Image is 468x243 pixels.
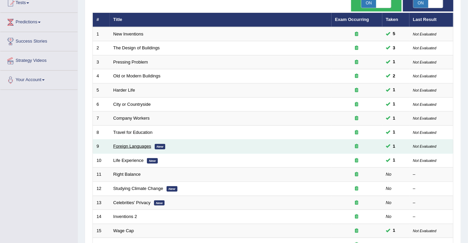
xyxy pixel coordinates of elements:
[413,214,450,220] div: –
[113,144,151,149] a: Foreign Languages
[113,59,148,65] a: Pressing Problem
[386,200,392,205] em: No
[93,55,110,69] td: 3
[113,130,153,135] a: Travel for Education
[413,159,437,163] small: Not Evaluated
[335,157,379,164] div: Exam occurring question
[113,186,163,191] a: Studying Climate Change
[386,214,392,219] em: No
[93,224,110,238] td: 15
[93,13,110,27] th: #
[386,186,392,191] em: No
[93,27,110,41] td: 1
[335,17,369,22] a: Exam Occurring
[382,13,409,27] th: Taken
[113,158,144,163] a: Life Experience
[93,181,110,196] td: 12
[335,143,379,150] div: Exam occurring question
[390,58,398,66] span: You can still take this question
[93,83,110,98] td: 5
[390,157,398,164] span: You can still take this question
[335,59,379,66] div: Exam occurring question
[93,168,110,182] td: 11
[113,102,151,107] a: City or Countryside
[413,171,450,178] div: –
[335,73,379,79] div: Exam occurring question
[413,88,437,92] small: Not Evaluated
[93,196,110,210] td: 13
[390,30,398,38] span: You can still take this question
[93,140,110,154] td: 9
[335,87,379,94] div: Exam occurring question
[413,102,437,106] small: Not Evaluated
[335,115,379,122] div: Exam occurring question
[409,13,453,27] th: Last Result
[0,32,78,49] a: Success Stories
[93,41,110,55] td: 2
[335,171,379,178] div: Exam occurring question
[93,97,110,112] td: 6
[390,45,398,52] span: You can still take this question
[413,32,437,36] small: Not Evaluated
[390,129,398,136] span: You can still take this question
[413,46,437,50] small: Not Evaluated
[335,31,379,38] div: Exam occurring question
[0,71,78,88] a: Your Account
[113,88,135,93] a: Harder Life
[155,144,166,149] em: New
[390,101,398,108] span: You can still take this question
[335,186,379,192] div: Exam occurring question
[0,13,78,30] a: Predictions
[167,186,177,192] em: New
[335,129,379,136] div: Exam occurring question
[413,74,437,78] small: Not Evaluated
[93,153,110,168] td: 10
[113,200,151,205] a: Celebrities' Privacy
[413,186,450,192] div: –
[113,172,141,177] a: Right Balance
[113,31,144,37] a: New Inventions
[147,158,158,164] em: New
[390,227,398,234] span: You can still take this question
[390,115,398,122] span: You can still take this question
[113,45,160,50] a: The Design of Buildings
[113,116,150,121] a: Company Workers
[110,13,332,27] th: Title
[390,73,398,80] span: You can still take this question
[413,144,437,148] small: Not Evaluated
[413,130,437,135] small: Not Evaluated
[335,214,379,220] div: Exam occurring question
[93,210,110,224] td: 14
[413,116,437,120] small: Not Evaluated
[113,214,137,219] a: Inventions 2
[390,87,398,94] span: You can still take this question
[93,125,110,140] td: 8
[386,172,392,177] em: No
[413,229,437,233] small: Not Evaluated
[413,200,450,206] div: –
[113,73,161,78] a: Old or Modern Buildings
[0,51,78,68] a: Strategy Videos
[154,200,165,206] em: New
[93,69,110,83] td: 4
[335,101,379,108] div: Exam occurring question
[335,228,379,234] div: Exam occurring question
[390,143,398,150] span: You can still take this question
[93,112,110,126] td: 7
[413,60,437,64] small: Not Evaluated
[113,228,134,233] a: Wage Cap
[335,200,379,206] div: Exam occurring question
[335,45,379,51] div: Exam occurring question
